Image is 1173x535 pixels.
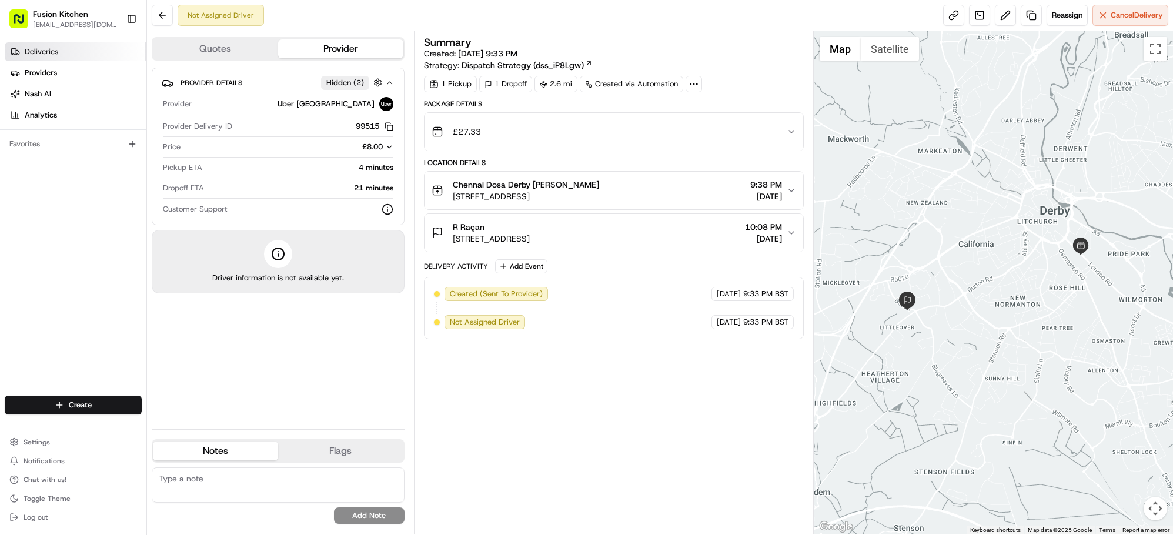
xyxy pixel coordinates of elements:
[453,126,481,138] span: £27.33
[5,106,146,125] a: Analytics
[717,317,741,327] span: [DATE]
[98,182,102,192] span: •
[25,89,51,99] span: Nash AI
[5,453,142,469] button: Notifications
[820,37,861,61] button: Show street map
[321,75,385,90] button: Hidden (2)
[1144,497,1167,520] button: Map camera controls
[861,37,919,61] button: Show satellite imagery
[33,8,88,20] span: Fusion Kitchen
[163,121,232,132] span: Provider Delivery ID
[479,76,532,92] div: 1 Dropoff
[743,317,788,327] span: 9:33 PM BST
[750,179,782,190] span: 9:38 PM
[5,472,142,488] button: Chat with us!
[290,142,393,152] button: £8.00
[165,214,189,223] span: [DATE]
[209,183,393,193] div: 21 minutes
[158,214,162,223] span: •
[717,289,741,299] span: [DATE]
[153,442,278,460] button: Notes
[25,112,46,133] img: 4920774857489_3d7f54699973ba98c624_72.jpg
[5,490,142,507] button: Toggle Theme
[817,519,855,534] img: Google
[24,437,50,447] span: Settings
[379,97,393,111] img: uber-new-logo.jpeg
[83,291,142,300] a: Powered byPylon
[817,519,855,534] a: Open this area in Google Maps (opens a new window)
[5,5,122,33] button: Fusion Kitchen[EMAIL_ADDRESS][DOMAIN_NAME]
[1047,5,1088,26] button: Reassign
[182,151,214,165] button: See all
[25,46,58,57] span: Deliveries
[117,292,142,300] span: Pylon
[424,37,472,48] h3: Summary
[424,48,517,59] span: Created:
[425,172,804,209] button: Chennai Dosa Derby [PERSON_NAME][STREET_ADDRESS]9:38 PM[DATE]
[453,190,599,202] span: [STREET_ADDRESS]
[745,233,782,245] span: [DATE]
[104,182,128,192] span: [DATE]
[36,182,95,192] span: [PERSON_NAME]
[1099,527,1115,533] a: Terms
[1092,5,1168,26] button: CancelDelivery
[425,214,804,252] button: R Raçan[STREET_ADDRESS]10:08 PM[DATE]
[24,494,71,503] span: Toggle Theme
[25,68,57,78] span: Providers
[163,99,192,109] span: Provider
[5,509,142,526] button: Log out
[5,135,142,153] div: Favorites
[1111,10,1163,21] span: Cancel Delivery
[495,259,547,273] button: Add Event
[424,99,804,109] div: Package Details
[458,48,517,59] span: [DATE] 9:33 PM
[278,99,375,109] span: Uber [GEOGRAPHIC_DATA]
[24,475,66,484] span: Chat with us!
[24,183,33,192] img: 1736555255976-a54dd68f-1ca7-489b-9aae-adbdc363a1c4
[69,400,92,410] span: Create
[580,76,683,92] a: Created via Automation
[24,513,48,522] span: Log out
[31,76,194,88] input: Clear
[12,47,214,66] p: Welcome 👋
[53,112,193,124] div: Start new chat
[12,264,21,273] div: 📗
[462,59,584,71] span: Dispatch Strategy (dss_iP8Lgw)
[207,162,393,173] div: 4 minutes
[24,263,90,275] span: Knowledge Base
[1122,527,1169,533] a: Report a map error
[5,63,146,82] a: Providers
[162,73,395,92] button: Provider DetailsHidden (2)
[111,263,189,275] span: API Documentation
[12,112,33,133] img: 1736555255976-a54dd68f-1ca7-489b-9aae-adbdc363a1c4
[453,221,484,233] span: R Raçan
[278,442,403,460] button: Flags
[200,116,214,130] button: Start new chat
[181,78,242,88] span: Provider Details
[5,42,146,61] a: Deliveries
[163,204,228,215] span: Customer Support
[99,264,109,273] div: 💻
[25,110,57,121] span: Analytics
[450,317,520,327] span: Not Assigned Driver
[12,203,31,222] img: Dianne Alexi Soriano
[163,142,181,152] span: Price
[356,121,393,132] button: 99515
[5,396,142,414] button: Create
[462,59,593,71] a: Dispatch Strategy (dss_iP8Lgw)
[212,273,344,283] span: Driver information is not available yet.
[424,158,804,168] div: Location Details
[5,85,146,103] a: Nash AI
[12,171,31,190] img: Grace Nketiah
[362,142,383,152] span: £8.00
[453,233,530,245] span: [STREET_ADDRESS]
[24,456,65,466] span: Notifications
[53,124,162,133] div: We're available if you need us!
[278,39,403,58] button: Provider
[5,434,142,450] button: Settings
[1052,10,1082,21] span: Reassign
[12,12,35,35] img: Nash
[33,20,117,29] button: [EMAIL_ADDRESS][DOMAIN_NAME]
